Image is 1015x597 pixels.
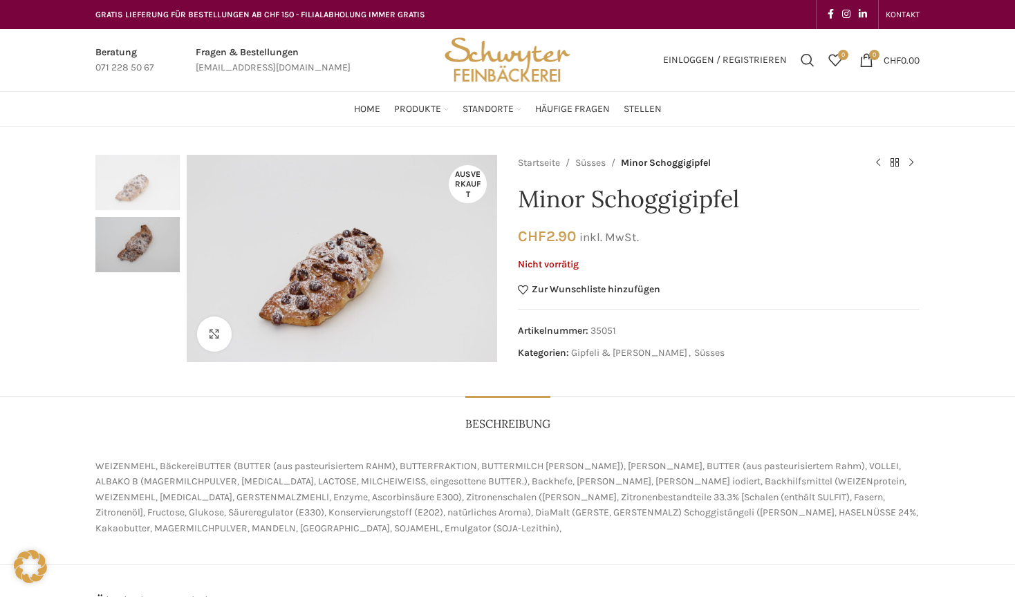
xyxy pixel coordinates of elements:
[853,46,926,74] a: 0 CHF0.00
[689,345,691,361] span: ,
[89,95,926,123] div: Main navigation
[884,54,920,66] bdi: 0.00
[95,45,154,76] a: Infobox link
[823,5,838,24] a: Facebook social link
[465,417,550,431] span: Beschreibung
[394,95,449,123] a: Produkte
[440,53,575,65] a: Site logo
[656,46,794,74] a: Einloggen / Registrieren
[535,95,610,123] a: Häufige Fragen
[535,103,610,116] span: Häufige Fragen
[579,230,639,244] small: inkl. MwSt.
[870,155,886,171] a: Previous product
[903,155,920,171] a: Next product
[518,185,920,214] h1: Minor Schoggigipfel
[518,347,569,359] span: Kategorien:
[463,95,521,123] a: Standorte
[663,55,787,65] span: Einloggen / Registrieren
[624,103,662,116] span: Stellen
[95,217,180,272] img: Minor Schoggigipfel – Bild 2
[354,95,380,123] a: Home
[518,227,546,245] span: CHF
[575,155,606,171] a: Süsses
[394,103,441,116] span: Produkte
[794,46,821,74] a: Suchen
[518,325,588,337] span: Artikelnummer:
[838,50,848,60] span: 0
[354,103,380,116] span: Home
[886,1,920,28] a: KONTAKT
[449,165,487,203] span: Ausverkauft
[590,325,616,337] span: 35051
[621,155,711,171] span: Minor Schoggigipfel
[518,155,856,171] nav: Breadcrumb
[624,95,662,123] a: Stellen
[95,459,920,536] p: WEIZENMEHL, BäckereiBUTTER (BUTTER (aus pasteurisiertem RAHM), BUTTERFRAKTION, BUTTERMILCH [PERSO...
[95,10,425,19] span: GRATIS LIEFERUNG FÜR BESTELLUNGEN AB CHF 150 - FILIALABHOLUNG IMMER GRATIS
[196,45,351,76] a: Infobox link
[518,259,920,271] p: Nicht vorrätig
[694,347,725,359] a: Süsses
[532,285,660,294] span: Zur Wunschliste hinzufügen
[463,103,514,116] span: Standorte
[95,155,180,210] img: Minor Schoggigipfel
[879,1,926,28] div: Secondary navigation
[838,5,855,24] a: Instagram social link
[869,50,879,60] span: 0
[884,54,901,66] span: CHF
[855,5,871,24] a: Linkedin social link
[821,46,849,74] div: Meine Wunschliste
[571,347,687,359] a: Gipfeli & [PERSON_NAME]
[518,227,576,245] bdi: 2.90
[886,10,920,19] span: KONTAKT
[821,46,849,74] a: 0
[518,285,660,295] a: Zur Wunschliste hinzufügen
[440,29,575,91] img: Bäckerei Schwyter
[518,155,560,171] a: Startseite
